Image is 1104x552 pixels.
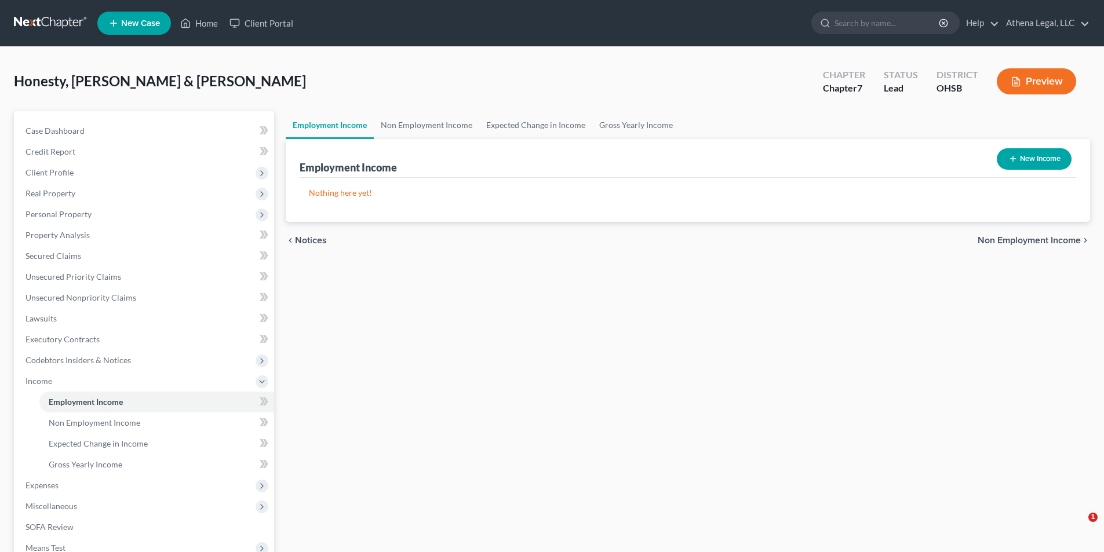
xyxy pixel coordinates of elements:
span: Non Employment Income [49,418,140,427]
a: Unsecured Nonpriority Claims [16,287,274,308]
a: Secured Claims [16,246,274,266]
div: Chapter [823,82,865,95]
a: Non Employment Income [374,111,479,139]
span: Income [25,376,52,386]
div: Status [884,68,918,82]
a: Employment Income [39,392,274,412]
span: Codebtors Insiders & Notices [25,355,131,365]
iframe: Intercom live chat [1065,513,1092,540]
span: Credit Report [25,147,75,156]
a: Executory Contracts [16,329,274,350]
p: Nothing here yet! [309,187,1067,199]
span: Property Analysis [25,230,90,240]
div: OHSB [937,82,978,95]
span: Client Profile [25,167,74,177]
a: Client Portal [224,13,299,34]
a: Gross Yearly Income [592,111,680,139]
span: Lawsuits [25,313,57,323]
div: Lead [884,82,918,95]
a: Home [174,13,224,34]
div: Employment Income [300,160,397,174]
a: Case Dashboard [16,120,274,141]
span: Employment Income [49,397,123,407]
span: Gross Yearly Income [49,459,122,469]
i: chevron_right [1081,236,1090,245]
a: Credit Report [16,141,274,162]
span: Expenses [25,480,59,490]
span: Executory Contracts [25,334,100,344]
a: Property Analysis [16,225,274,246]
span: Expected Change in Income [49,438,148,448]
span: Secured Claims [25,251,81,261]
div: District [937,68,978,82]
span: Real Property [25,188,75,198]
input: Search by name... [835,12,941,34]
span: Honesty, [PERSON_NAME] & [PERSON_NAME] [14,72,306,89]
a: Gross Yearly Income [39,454,274,475]
span: Miscellaneous [25,501,77,511]
span: 1 [1088,513,1098,522]
span: Case Dashboard [25,126,85,136]
span: New Case [121,19,160,28]
span: Personal Property [25,209,92,219]
button: chevron_left Notices [286,236,327,245]
span: Unsecured Priority Claims [25,272,121,282]
span: Notices [295,236,327,245]
span: Non Employment Income [978,236,1081,245]
button: Non Employment Income chevron_right [978,236,1090,245]
a: Help [960,13,999,34]
button: Preview [997,68,1076,94]
a: Lawsuits [16,308,274,329]
span: SOFA Review [25,522,74,532]
button: New Income [997,148,1072,170]
a: Non Employment Income [39,412,274,433]
i: chevron_left [286,236,295,245]
a: Employment Income [286,111,374,139]
a: SOFA Review [16,517,274,538]
a: Athena Legal, LLC [1000,13,1090,34]
a: Expected Change in Income [479,111,592,139]
div: Chapter [823,68,865,82]
a: Unsecured Priority Claims [16,266,274,287]
span: Unsecured Nonpriority Claims [25,293,136,302]
span: 7 [857,82,862,93]
a: Expected Change in Income [39,433,274,454]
